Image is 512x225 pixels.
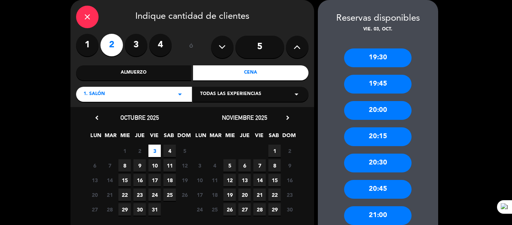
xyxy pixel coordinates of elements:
span: 28 [103,203,116,216]
span: 19 [223,189,236,201]
span: 22 [118,189,131,201]
label: 2 [100,34,123,56]
span: 27 [238,203,251,216]
label: 4 [149,34,172,56]
span: 11 [163,159,176,172]
span: 28 [253,203,266,216]
span: 16 [283,174,296,186]
span: 6 [88,159,101,172]
span: VIE [253,131,265,143]
span: 11 [208,174,221,186]
span: 26 [178,189,191,201]
div: Reservas disponibles [318,11,438,26]
span: 10 [193,174,206,186]
span: 15 [118,174,131,186]
span: LUN [90,131,102,143]
span: 13 [238,174,251,186]
span: 12 [223,174,236,186]
span: 20 [88,189,101,201]
span: VIE [148,131,160,143]
span: 25 [208,203,221,216]
div: 20:00 [344,101,412,120]
span: 4 [208,159,221,172]
div: 20:30 [344,154,412,172]
div: Cena [193,65,308,80]
div: vie. 03, oct. [318,26,438,33]
span: MIE [119,131,131,143]
span: 17 [193,189,206,201]
span: DOM [177,131,190,143]
span: 21 [253,189,266,201]
span: 2 [283,145,296,157]
span: 9 [283,159,296,172]
span: 3 [148,145,161,157]
span: 31 [148,203,161,216]
i: close [83,12,92,21]
span: 24 [193,203,206,216]
span: 30 [283,203,296,216]
span: 18 [208,189,221,201]
span: 10 [148,159,161,172]
div: 19:45 [344,75,412,94]
span: 1 [118,145,131,157]
span: LUN [195,131,207,143]
span: 13 [88,174,101,186]
span: MIE [224,131,236,143]
span: 23 [283,189,296,201]
div: 19:30 [344,48,412,67]
span: 6 [238,159,251,172]
span: 24 [148,189,161,201]
div: 20:45 [344,180,412,199]
span: 23 [133,189,146,201]
div: ó [179,34,204,60]
i: chevron_left [93,114,101,122]
div: Almuerzo [76,65,192,80]
label: 1 [76,34,99,56]
span: 2 [133,145,146,157]
span: SAB [163,131,175,143]
span: 7 [103,159,116,172]
span: 29 [268,203,281,216]
span: JUE [238,131,251,143]
span: 16 [133,174,146,186]
span: 21 [103,189,116,201]
label: 3 [125,34,147,56]
span: 3 [193,159,206,172]
span: MAR [209,131,222,143]
span: Todas las experiencias [200,91,261,98]
span: 8 [118,159,131,172]
span: 26 [223,203,236,216]
span: 25 [163,189,176,201]
span: JUE [133,131,146,143]
span: octubre 2025 [120,114,159,121]
i: arrow_drop_down [292,90,301,99]
span: 9 [133,159,146,172]
span: 19 [178,174,191,186]
span: 5 [178,145,191,157]
div: 21:00 [344,206,412,225]
span: 1 [268,145,281,157]
span: 4 [163,145,176,157]
span: 5 [223,159,236,172]
span: 8 [268,159,281,172]
span: 12 [178,159,191,172]
span: DOM [282,131,295,143]
span: SAB [268,131,280,143]
span: 30 [133,203,146,216]
span: 18 [163,174,176,186]
span: noviembre 2025 [222,114,267,121]
i: arrow_drop_down [175,90,184,99]
span: MAR [104,131,117,143]
div: 20:15 [344,127,412,146]
span: 27 [88,203,101,216]
span: 17 [148,174,161,186]
span: 1. Salón [84,91,105,98]
span: 14 [253,174,266,186]
span: 29 [118,203,131,216]
span: 14 [103,174,116,186]
div: Indique cantidad de clientes [76,6,308,28]
span: 22 [268,189,281,201]
span: 7 [253,159,266,172]
span: 15 [268,174,281,186]
span: 20 [238,189,251,201]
